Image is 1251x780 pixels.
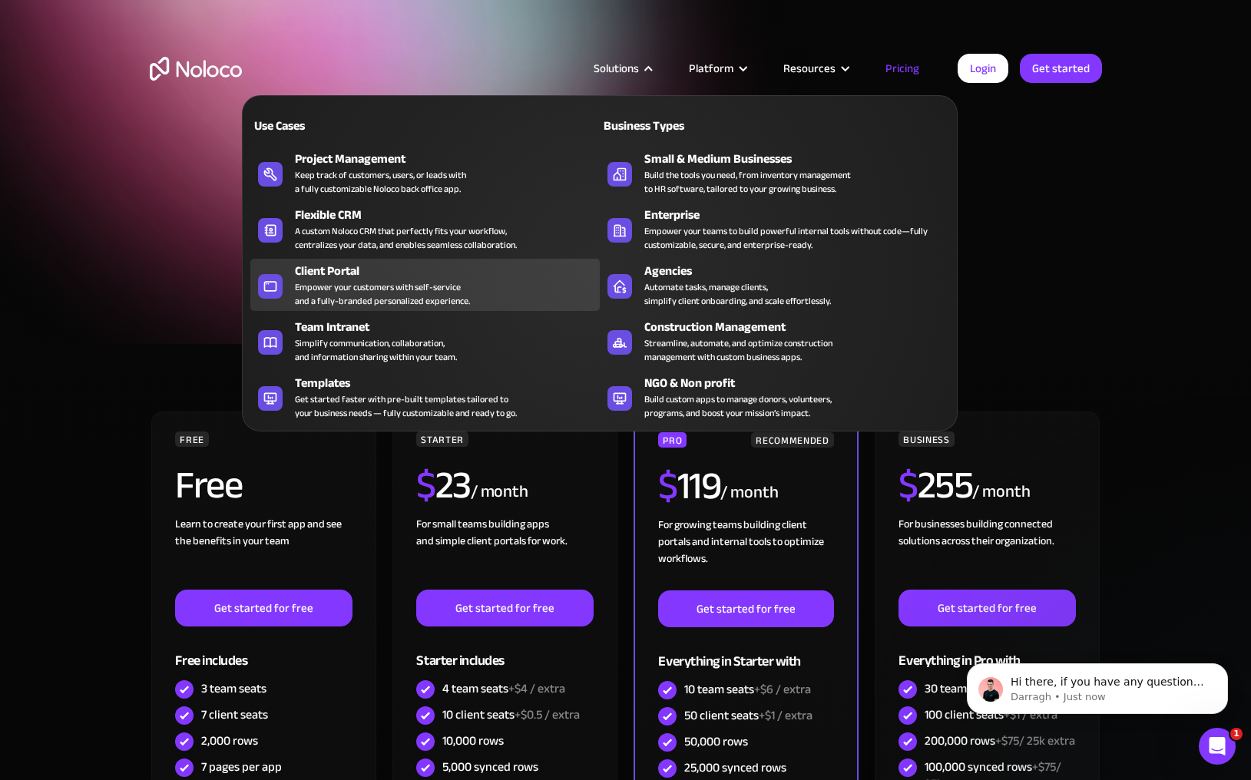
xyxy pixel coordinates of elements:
[175,590,352,626] a: Get started for free
[416,449,435,521] span: $
[899,626,1075,676] div: Everything in Pro with
[416,466,471,504] h2: 23
[764,58,866,78] div: Resources
[689,58,733,78] div: Platform
[442,759,538,775] div: 5,000 synced rows
[658,627,833,677] div: Everything in Starter with
[600,107,949,143] a: Business Types
[250,107,600,143] a: Use Cases
[925,732,1075,749] div: 200,000 rows
[658,432,687,448] div: PRO
[751,432,833,448] div: RECOMMENDED
[250,259,600,311] a: Client PortalEmpower your customers with self-serviceand a fully-branded personalized experience.
[899,516,1075,590] div: For businesses building connected solutions across their organization. ‍
[684,681,811,698] div: 10 team seats
[175,516,352,590] div: Learn to create your first app and see the benefits in your team ‍
[295,262,607,280] div: Client Portal
[899,449,918,521] span: $
[295,150,607,168] div: Project Management
[600,315,949,367] a: Construction ManagementStreamline, automate, and optimize constructionmanagement with custom busi...
[295,280,470,308] div: Empower your customers with self-service and a fully-branded personalized experience.
[958,54,1008,83] a: Login
[644,168,851,196] div: Build the tools you need, from inventory management to HR software, tailored to your growing busi...
[1020,54,1102,83] a: Get started
[201,706,268,723] div: 7 client seats
[658,517,833,590] div: For growing teams building client portals and internal tools to optimize workflows.
[759,704,812,727] span: +$1 / extra
[442,732,504,749] div: 10,000 rows
[295,318,607,336] div: Team Intranet
[600,259,949,311] a: AgenciesAutomate tasks, manage clients,simplify client onboarding, and scale effortlessly.
[644,318,956,336] div: Construction Management
[644,224,942,252] div: Empower your teams to build powerful internal tools without code—fully customizable, secure, and ...
[201,732,258,749] div: 2,000 rows
[658,467,720,505] h2: 119
[925,706,1057,723] div: 100 client seats
[442,680,565,697] div: 4 team seats
[250,203,600,255] a: Flexible CRMA custom Noloco CRM that perfectly fits your workflow,centralizes your data, and enab...
[658,590,833,627] a: Get started for free
[508,677,565,700] span: +$4 / extra
[684,759,786,776] div: 25,000 synced rows
[644,280,831,308] div: Automate tasks, manage clients, simplify client onboarding, and scale effortlessly.
[175,466,242,504] h2: Free
[175,431,209,447] div: FREE
[925,680,1057,697] div: 30 team seats
[295,336,457,364] div: Simplify communication, collaboration, and information sharing within your team.
[295,374,607,392] div: Templates
[416,516,593,590] div: For small teams building apps and simple client portals for work. ‍
[644,206,956,224] div: Enterprise
[442,706,580,723] div: 10 client seats
[175,626,352,676] div: Free includes
[600,147,949,199] a: Small & Medium BusinessesBuild the tools you need, from inventory managementto HR software, tailo...
[720,481,778,505] div: / month
[295,206,607,224] div: Flexible CRM
[644,374,956,392] div: NGO & Non profit
[594,58,639,78] div: Solutions
[600,203,949,255] a: EnterpriseEmpower your teams to build powerful internal tools without code—fully customizable, se...
[242,74,958,431] nav: Solutions
[684,733,748,750] div: 50,000 rows
[201,680,266,697] div: 3 team seats
[1230,728,1243,740] span: 1
[995,729,1075,752] span: +$75/ 25k extra
[250,315,600,367] a: Team IntranetSimplify communication, collaboration,and information sharing within your team.
[644,150,956,168] div: Small & Medium Businesses
[899,590,1075,626] a: Get started for free
[250,147,600,199] a: Project ManagementKeep track of customers, users, or leads witha fully customizable Noloco back o...
[899,431,954,447] div: BUSINESS
[416,626,593,676] div: Starter includes
[600,371,949,423] a: NGO & Non profitBuild custom apps to manage donors, volunteers,programs, and boost your mission’s...
[416,590,593,626] a: Get started for free
[644,336,832,364] div: Streamline, automate, and optimize construction management with custom business apps.
[250,371,600,423] a: TemplatesGet started faster with pre-built templates tailored toyour business needs — fully custo...
[866,58,938,78] a: Pricing
[515,703,580,726] span: +$0.5 / extra
[670,58,764,78] div: Platform
[250,117,419,135] div: Use Cases
[754,678,811,701] span: +$6 / extra
[783,58,836,78] div: Resources
[201,759,282,775] div: 7 pages per app
[600,117,768,135] div: Business Types
[684,707,812,724] div: 50 client seats
[150,131,1102,177] h1: A plan for organizations of all sizes
[574,58,670,78] div: Solutions
[1199,728,1236,765] iframe: Intercom live chat
[644,262,956,280] div: Agencies
[295,392,517,420] div: Get started faster with pre-built templates tailored to your business needs — fully customizable ...
[972,480,1030,504] div: / month
[944,631,1251,739] iframe: Intercom notifications message
[295,224,517,252] div: A custom Noloco CRM that perfectly fits your workflow, centralizes your data, and enables seamles...
[899,466,972,504] h2: 255
[150,57,242,81] a: home
[644,392,832,420] div: Build custom apps to manage donors, volunteers, programs, and boost your mission’s impact.
[295,168,466,196] div: Keep track of customers, users, or leads with a fully customizable Noloco back office app.
[658,450,677,522] span: $
[471,480,528,504] div: / month
[416,431,468,447] div: STARTER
